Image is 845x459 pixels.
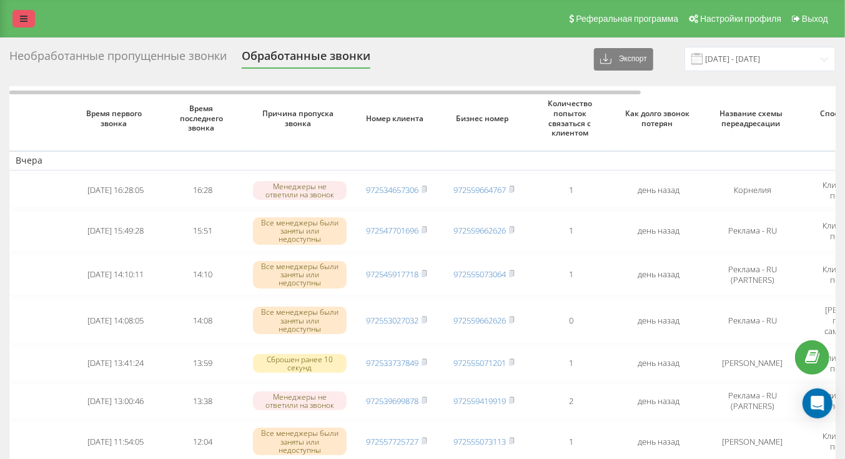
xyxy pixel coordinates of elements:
td: Реклама - RU [703,298,803,343]
span: Название схемы переадресации [713,109,792,128]
td: 13:38 [159,383,247,418]
span: Реферальная программа [576,14,678,24]
a: 972553027032 [366,315,418,326]
div: Обработанные звонки [242,49,370,69]
td: день назад [615,210,703,252]
td: [PERSON_NAME] [703,346,803,381]
span: Количество попыток связаться с клиентом [538,99,605,137]
span: Настройки профиля [700,14,781,24]
div: Сброшен ранее 10 секунд [253,354,347,373]
span: Номер клиента [363,114,430,124]
td: день назад [615,173,703,208]
a: 972555073064 [453,269,506,280]
a: 972545917718 [366,269,418,280]
div: Все менеджеры были заняты или недоступны [253,428,347,455]
a: 972559664767 [453,184,506,195]
td: Реклама - RU [703,210,803,252]
a: 972559662626 [453,225,506,236]
div: Все менеджеры были заняты или недоступны [253,217,347,245]
td: день назад [615,298,703,343]
td: 1 [528,210,615,252]
td: 1 [528,254,615,295]
td: [DATE] 13:41:24 [72,346,159,381]
td: 0 [528,298,615,343]
td: день назад [615,254,703,295]
td: 1 [528,346,615,381]
a: 972559419919 [453,395,506,407]
a: 972555073113 [453,436,506,447]
div: Необработанные пропущенные звонки [9,49,227,69]
a: 972557725727 [366,436,418,447]
span: Как долго звонок потерян [625,109,693,128]
td: день назад [615,383,703,418]
a: 972539699878 [366,395,418,407]
td: день назад [615,346,703,381]
td: [DATE] 16:28:05 [72,173,159,208]
div: Open Intercom Messenger [803,388,833,418]
td: [DATE] 14:10:11 [72,254,159,295]
div: Все менеджеры были заняты или недоступны [253,307,347,334]
span: Время последнего звонка [169,104,237,133]
div: Все менеджеры были заняты или недоступны [253,261,347,289]
div: Менеджеры не ответили на звонок [253,392,347,410]
td: 13:59 [159,346,247,381]
button: Экспорт [594,48,653,71]
a: 972547701696 [366,225,418,236]
span: Причина пропуска звонка [258,109,342,128]
td: 14:08 [159,298,247,343]
td: [DATE] 15:49:28 [72,210,159,252]
span: Выход [802,14,828,24]
td: [DATE] 13:00:46 [72,383,159,418]
a: 972555071201 [453,357,506,368]
td: 1 [528,173,615,208]
td: 14:10 [159,254,247,295]
span: Время первого звонка [82,109,149,128]
td: 15:51 [159,210,247,252]
a: 972533737849 [366,357,418,368]
a: 972559662626 [453,315,506,326]
a: 972534657306 [366,184,418,195]
span: Бизнес номер [450,114,518,124]
td: 2 [528,383,615,418]
td: [DATE] 14:08:05 [72,298,159,343]
td: Реклама - RU (PARTNERS) [703,383,803,418]
td: 16:28 [159,173,247,208]
div: Менеджеры не ответили на звонок [253,181,347,200]
td: Реклама - RU (PARTNERS) [703,254,803,295]
td: Корнелия [703,173,803,208]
